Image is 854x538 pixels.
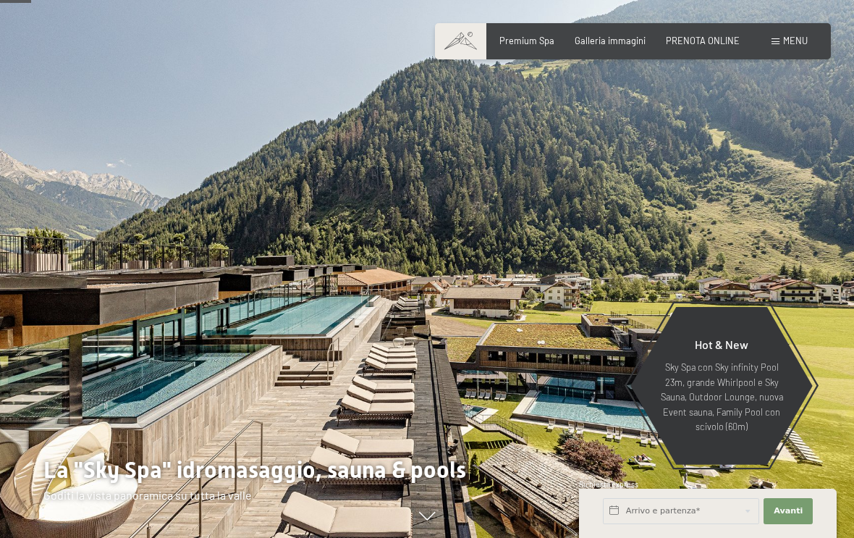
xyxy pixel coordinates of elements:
a: Hot & New Sky Spa con Sky infinity Pool 23m, grande Whirlpool e Sky Sauna, Outdoor Lounge, nuova ... [630,306,813,466]
a: Premium Spa [499,35,554,46]
span: Hot & New [695,337,748,351]
p: Sky Spa con Sky infinity Pool 23m, grande Whirlpool e Sky Sauna, Outdoor Lounge, nuova Event saun... [659,360,785,434]
span: Avanti [774,505,803,517]
span: Menu [783,35,808,46]
span: Richiesta express [579,480,638,489]
a: PRENOTA ONLINE [666,35,740,46]
button: Avanti [764,498,813,524]
a: Galleria immagini [575,35,646,46]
